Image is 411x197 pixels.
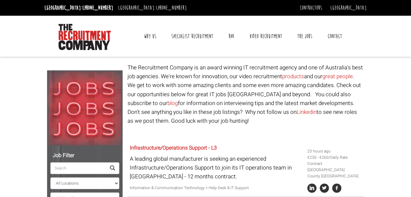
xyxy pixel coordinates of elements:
a: Why Us [139,28,161,45]
a: The Jobs [292,28,317,45]
a: Specialist Recruitment [166,28,218,45]
li: [GEOGRAPHIC_DATA]: [116,3,188,13]
a: Video Recruitment [245,28,287,45]
a: [GEOGRAPHIC_DATA] [330,4,367,11]
li: [GEOGRAPHIC_DATA] County [GEOGRAPHIC_DATA] [307,167,362,179]
a: RPO [224,28,239,45]
a: Contact [323,28,347,45]
a: blog [167,99,178,107]
a: Infrastructure/Operations Support - L3 [130,144,217,152]
a: Contractors [300,4,322,11]
li: €230 - €260/Daily Rate Contract [307,154,362,167]
a: great people [322,72,353,81]
a: [PHONE_NUMBER] [82,4,113,11]
img: Jobs, Jobs, Jobs [47,70,123,146]
a: Linkedin [297,108,317,116]
a: [PHONE_NUMBER] [156,4,187,11]
li: [GEOGRAPHIC_DATA]: [43,3,115,13]
li: 23 hours ago [307,148,362,154]
p: A leading global manufacturer is seeking an experienced Infrastructure/Operations Support to join... [130,154,302,181]
input: Search [50,162,106,174]
img: The Recruitment Company [59,24,111,50]
p: Information & Communication Technology > Help Desk & IT Support [130,185,302,191]
a: products [282,72,304,81]
p: The Recruitment Company is an award winning IT recruitment agency and one of Australia's best job... [128,63,364,125]
h5: Job Filter [50,153,119,159]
